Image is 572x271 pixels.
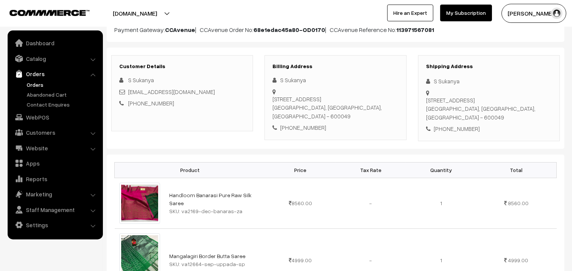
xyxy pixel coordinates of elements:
[10,110,100,124] a: WebPOS
[119,183,160,224] img: banarasi-raw-silk-saree-va2169-dec.jpeg
[440,5,492,21] a: My Subscription
[10,10,90,16] img: COMMMERCE
[10,172,100,186] a: Reports
[426,124,552,133] div: [PHONE_NUMBER]
[165,26,195,33] b: CCAvenue
[440,257,442,263] span: 1
[508,200,529,206] span: 8560.00
[502,4,566,23] button: [PERSON_NAME]
[289,200,312,206] span: 8560.00
[426,63,552,70] h3: Shipping Address
[440,200,442,206] span: 1
[272,123,398,132] div: [PHONE_NUMBER]
[169,207,261,215] div: SKU: va2169-dec-banaras-za
[10,8,76,17] a: COMMMERCE
[10,36,100,50] a: Dashboard
[426,96,552,122] div: [STREET_ADDRESS] [GEOGRAPHIC_DATA], [GEOGRAPHIC_DATA], [GEOGRAPHIC_DATA] - 600049
[10,187,100,201] a: Marketing
[25,100,100,108] a: Contact Enquires
[396,26,434,33] b: 113971567081
[476,162,557,178] th: Total
[335,162,406,178] th: Tax Rate
[551,8,562,19] img: user
[10,126,100,139] a: Customers
[508,257,529,263] span: 4999.00
[114,25,557,34] p: Payment Gateway: | CCAvenue Order No: | CCAvenue Reference No:
[25,91,100,99] a: Abandoned Cart
[169,253,245,259] a: Mangalagiri Border Butta Saree
[10,156,100,170] a: Apps
[10,203,100,217] a: Staff Management
[426,77,552,86] div: S Sukanya
[10,67,100,81] a: Orders
[115,162,265,178] th: Product
[253,26,325,33] b: 68e1edac45a80-OD0170
[10,52,100,65] a: Catalog
[10,218,100,232] a: Settings
[169,192,252,206] a: Handloom Banarasi Pure Raw Silk Saree
[289,257,312,263] span: 4999.00
[119,63,245,70] h3: Customer Details
[10,141,100,155] a: Website
[272,95,398,121] div: [STREET_ADDRESS] [GEOGRAPHIC_DATA], [GEOGRAPHIC_DATA], [GEOGRAPHIC_DATA] - 600049
[272,76,398,84] div: S Sukanya
[335,178,406,228] td: -
[406,162,476,178] th: Quantity
[25,81,100,89] a: Orders
[128,88,215,95] a: [EMAIL_ADDRESS][DOMAIN_NAME]
[128,100,174,107] a: [PHONE_NUMBER]
[265,162,336,178] th: Price
[169,260,261,268] div: SKU: va12664-sep-uppada-sp
[86,4,184,23] button: [DOMAIN_NAME]
[272,63,398,70] h3: Billing Address
[387,5,433,21] a: Hire an Expert
[128,77,154,83] span: S Sukanya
